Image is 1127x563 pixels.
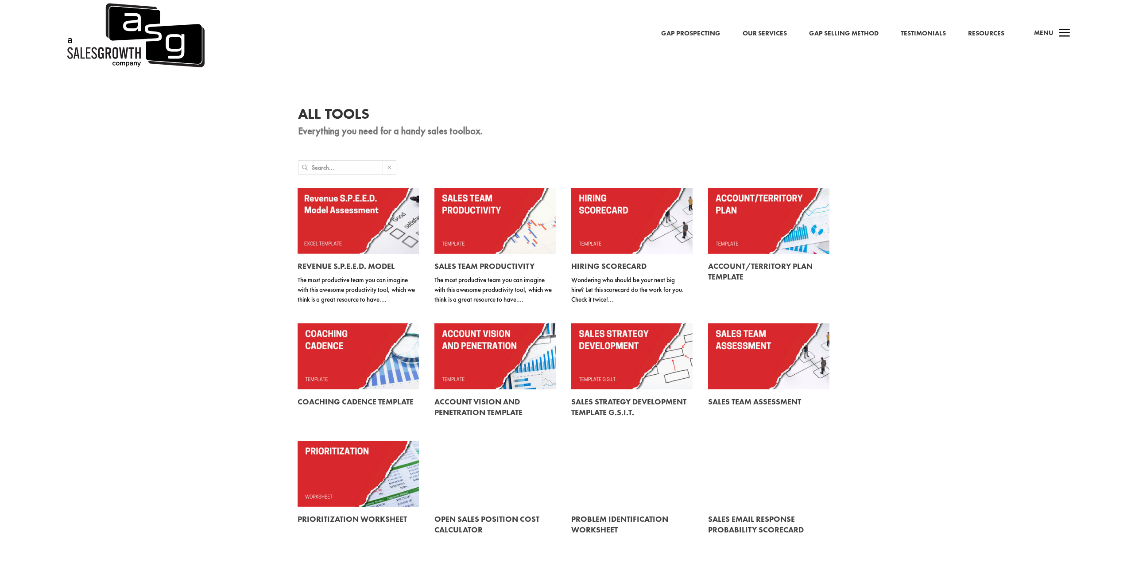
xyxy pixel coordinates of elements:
[743,28,787,39] a: Our Services
[1056,25,1073,43] span: a
[901,28,946,39] a: Testimonials
[661,28,720,39] a: Gap Prospecting
[968,28,1004,39] a: Resources
[1034,28,1053,37] span: Menu
[809,28,879,39] a: Gap Selling Method
[312,161,383,174] input: Search...
[298,107,829,126] h1: All Tools
[298,126,829,136] p: Everything you need for a handy sales toolbox.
